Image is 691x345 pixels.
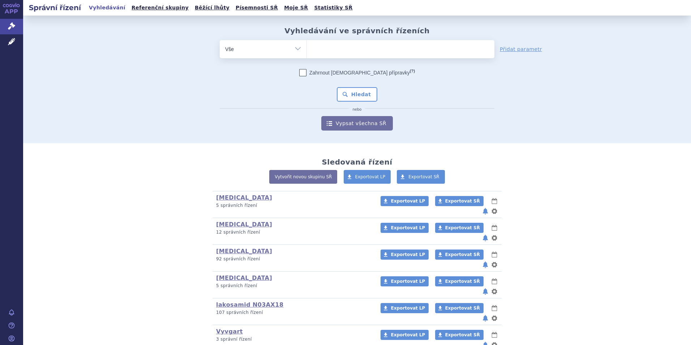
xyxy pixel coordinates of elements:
[491,223,498,232] button: lhůty
[491,260,498,269] button: nastavení
[344,170,391,184] a: Exportovat LP
[435,250,484,260] a: Exportovat SŘ
[216,203,371,209] p: 5 správních řízení
[216,194,272,201] a: [MEDICAL_DATA]
[445,225,480,230] span: Exportovat SŘ
[491,304,498,312] button: lhůty
[284,26,430,35] h2: Vyhledávání ve správních řízeních
[445,279,480,284] span: Exportovat SŘ
[216,229,371,235] p: 12 správních řízení
[299,69,415,76] label: Zahrnout [DEMOGRAPHIC_DATA] přípravky
[445,252,480,257] span: Exportovat SŘ
[269,170,337,184] a: Vytvořit novou skupinu SŘ
[482,260,489,269] button: notifikace
[391,252,425,257] span: Exportovat LP
[491,331,498,339] button: lhůty
[23,3,87,13] h2: Správní řízení
[381,196,429,206] a: Exportovat LP
[322,158,392,166] h2: Sledovaná řízení
[482,314,489,323] button: notifikace
[129,3,191,13] a: Referenční skupiny
[410,69,415,73] abbr: (?)
[435,330,484,340] a: Exportovat SŘ
[321,116,393,131] a: Vypsat všechna SŘ
[435,223,484,233] a: Exportovat SŘ
[381,250,429,260] a: Exportovat LP
[491,277,498,286] button: lhůty
[408,174,439,179] span: Exportovat SŘ
[435,196,484,206] a: Exportovat SŘ
[491,234,498,242] button: nastavení
[216,248,272,255] a: [MEDICAL_DATA]
[445,199,480,204] span: Exportovat SŘ
[491,314,498,323] button: nastavení
[500,46,542,53] a: Přidat parametr
[482,207,489,216] button: notifikace
[87,3,128,13] a: Vyhledávání
[491,287,498,296] button: nastavení
[391,279,425,284] span: Exportovat LP
[391,225,425,230] span: Exportovat LP
[482,234,489,242] button: notifikace
[381,330,429,340] a: Exportovat LP
[445,306,480,311] span: Exportovat SŘ
[397,170,445,184] a: Exportovat SŘ
[381,223,429,233] a: Exportovat LP
[216,310,371,316] p: 107 správních řízení
[482,287,489,296] button: notifikace
[491,207,498,216] button: nastavení
[216,274,272,281] a: [MEDICAL_DATA]
[216,336,371,342] p: 3 správní řízení
[216,221,272,228] a: [MEDICAL_DATA]
[391,332,425,337] span: Exportovat LP
[445,332,480,337] span: Exportovat SŘ
[381,303,429,313] a: Exportovat LP
[216,328,243,335] a: Vyvgart
[233,3,280,13] a: Písemnosti SŘ
[491,197,498,205] button: lhůty
[381,276,429,286] a: Exportovat LP
[312,3,355,13] a: Statistiky SŘ
[491,250,498,259] button: lhůty
[349,107,365,112] i: nebo
[435,276,484,286] a: Exportovat SŘ
[282,3,310,13] a: Moje SŘ
[337,87,378,102] button: Hledat
[435,303,484,313] a: Exportovat SŘ
[216,256,371,262] p: 92 správních řízení
[216,301,283,308] a: lakosamid N03AX18
[391,306,425,311] span: Exportovat LP
[391,199,425,204] span: Exportovat LP
[216,283,371,289] p: 5 správních řízení
[193,3,232,13] a: Běžící lhůty
[355,174,386,179] span: Exportovat LP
